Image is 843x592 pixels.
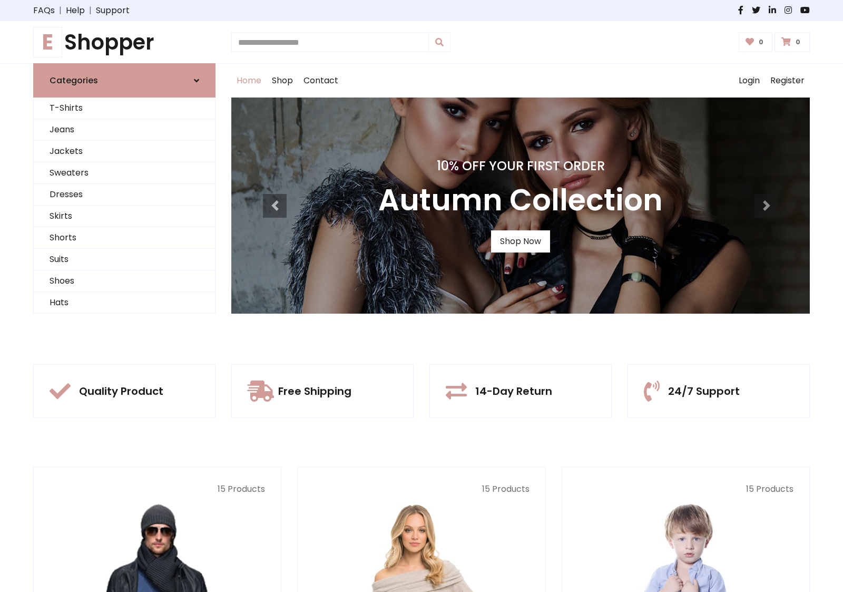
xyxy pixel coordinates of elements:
a: Register [765,64,810,98]
span: | [55,4,66,17]
a: Jackets [34,141,215,162]
a: FAQs [33,4,55,17]
span: E [33,27,62,57]
h1: Shopper [33,30,215,55]
a: T-Shirts [34,98,215,119]
span: | [85,4,96,17]
a: Login [733,64,765,98]
h5: 14-Day Return [475,385,552,397]
p: 15 Products [578,483,793,496]
a: Jeans [34,119,215,141]
a: 0 [739,32,773,52]
a: Support [96,4,130,17]
a: Contact [298,64,344,98]
a: Shoes [34,270,215,292]
a: Help [66,4,85,17]
h5: Free Shipping [278,385,351,397]
a: Hats [34,292,215,314]
a: 0 [775,32,810,52]
a: Dresses [34,184,215,206]
p: 15 Products [50,483,265,496]
a: Categories [33,63,215,98]
h4: 10% Off Your First Order [378,159,663,174]
span: 0 [793,37,803,47]
a: Shop [267,64,298,98]
a: Shorts [34,227,215,249]
h3: Autumn Collection [378,182,663,218]
a: EShopper [33,30,215,55]
span: 0 [756,37,766,47]
a: Home [231,64,267,98]
a: Suits [34,249,215,270]
a: Shop Now [491,230,550,253]
h5: Quality Product [79,385,163,397]
p: 15 Products [313,483,529,496]
h6: Categories [50,75,98,85]
a: Sweaters [34,162,215,184]
a: Skirts [34,206,215,227]
h5: 24/7 Support [668,385,740,397]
